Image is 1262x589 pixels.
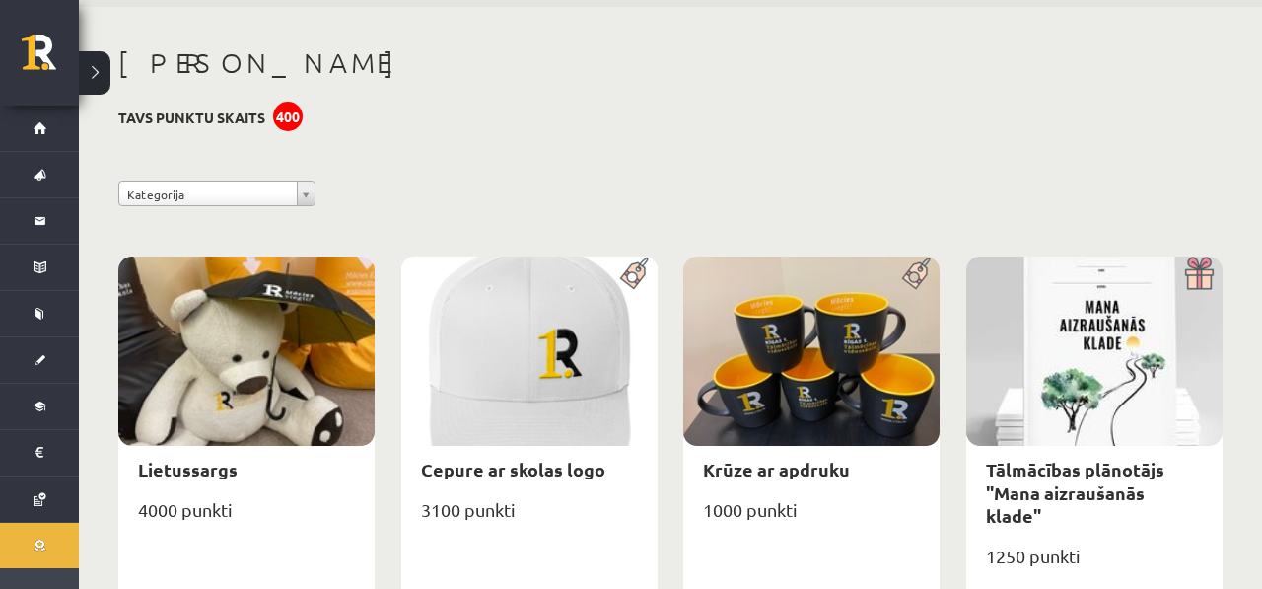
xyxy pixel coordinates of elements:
a: Tālmācības plānotājs "Mana aizraušanās klade" [986,458,1164,527]
h1: [PERSON_NAME] [118,46,1223,80]
a: Cepure ar skolas logo [421,458,605,480]
a: Krūze ar apdruku [703,458,850,480]
div: 1250 punkti [966,540,1223,589]
div: 1000 punkti [683,493,940,543]
img: Populāra prece [895,257,940,290]
a: Kategorija [118,181,315,206]
div: 400 [273,102,303,131]
div: 3100 punkti [401,493,658,543]
span: Kategorija [127,182,289,207]
div: 4000 punkti [118,493,375,543]
a: Lietussargs [138,458,238,480]
img: Dāvana ar pārsteigumu [1178,257,1223,290]
img: Populāra prece [613,257,658,290]
a: Rīgas 1. Tālmācības vidusskola [22,35,79,84]
h3: Tavs punktu skaits [118,110,265,126]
